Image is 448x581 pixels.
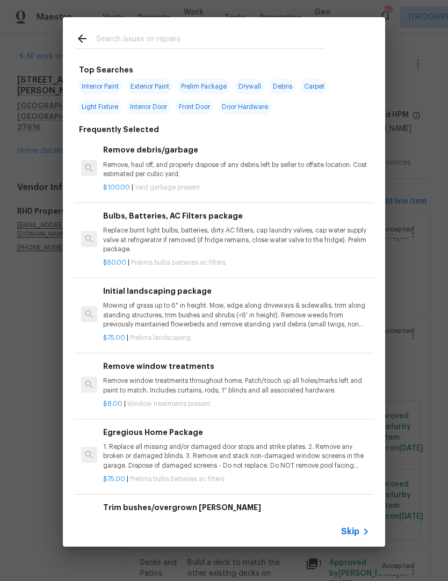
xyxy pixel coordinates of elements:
[301,79,328,94] span: Carpet
[270,79,295,94] span: Debris
[103,184,130,191] span: $100.00
[103,285,370,297] h6: Initial landscaping package
[103,301,370,329] p: Mowing of grass up to 6" in height. Mow, edge along driveways & sidewalks, trim along standing st...
[176,99,213,114] span: Front Door
[127,79,172,94] span: Exterior Paint
[79,124,159,135] h6: Frequently Selected
[219,99,271,114] span: Door Hardware
[341,526,359,537] span: Skip
[79,64,133,76] h6: Top Searches
[103,210,370,222] h6: Bulbs, Batteries, AC Filters package
[103,502,370,513] h6: Trim bushes/overgrown [PERSON_NAME]
[135,184,200,191] span: Yard garbage present
[103,333,370,343] p: |
[103,226,370,253] p: Replace burnt light bulbs, batteries, dirty AC filters, cap laundry valves, cap water supply valv...
[96,32,324,48] input: Search issues or repairs
[103,259,126,266] span: $50.00
[103,475,370,484] p: |
[178,79,230,94] span: Prelim Package
[103,476,125,482] span: $75.00
[103,442,370,470] p: 1. Replace all missing and/or damaged door stops and strike plates. 2. Remove any broken or damag...
[127,99,170,114] span: Interior Door
[130,476,225,482] span: Prelims bulbs batteries ac filters
[130,335,191,341] span: Prelims landscaping
[103,183,370,192] p: |
[131,259,226,266] span: Prelims bulbs batteries ac filters
[103,401,122,407] span: $8.00
[235,79,264,94] span: Drywall
[103,360,370,372] h6: Remove window treatments
[103,426,370,438] h6: Egregious Home Package
[103,400,370,409] p: |
[103,161,370,179] p: Remove, haul off, and properly dispose of any debris left by seller to offsite location. Cost est...
[103,258,370,267] p: |
[103,376,370,395] p: Remove window treatments throughout home. Patch/touch up all holes/marks left and paint to match....
[78,99,121,114] span: Light Fixture
[78,79,122,94] span: Interior Paint
[103,335,125,341] span: $75.00
[127,401,211,407] span: Window treatments present
[103,144,370,156] h6: Remove debris/garbage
